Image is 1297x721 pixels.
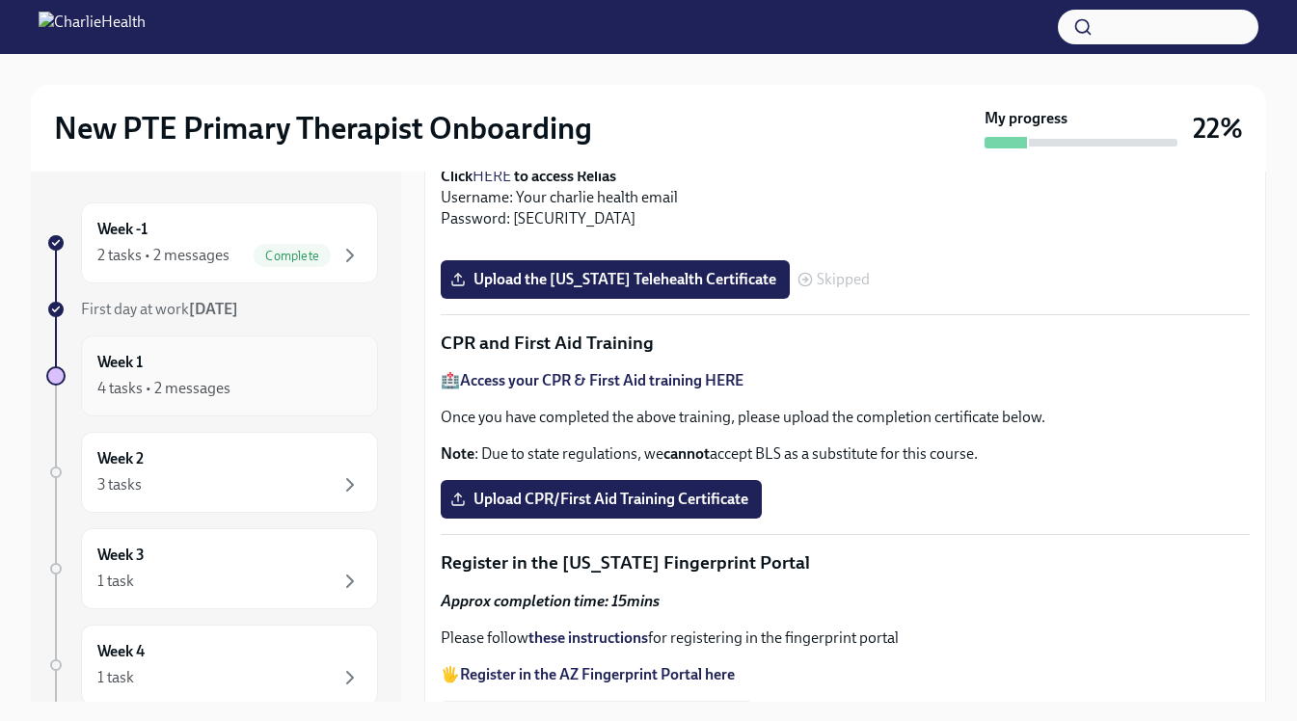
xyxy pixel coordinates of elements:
[441,444,474,463] strong: Note
[81,300,238,318] span: First day at work
[441,370,1250,391] p: 🏥
[528,628,648,647] a: these instructions
[817,272,870,287] span: Skipped
[54,109,592,147] h2: New PTE Primary Therapist Onboarding
[441,628,1250,649] p: Please follow for registering in the fingerprint portal
[97,641,145,662] h6: Week 4
[97,571,134,592] div: 1 task
[46,202,378,283] a: Week -12 tasks • 2 messagesComplete
[97,352,143,373] h6: Week 1
[441,407,1250,428] p: Once you have completed the above training, please upload the completion certificate below.
[97,474,142,495] div: 3 tasks
[441,664,1250,685] p: 🖐️
[97,667,134,688] div: 1 task
[441,331,1250,356] p: CPR and First Aid Training
[1193,111,1243,146] h3: 22%
[97,245,230,266] div: 2 tasks • 2 messages
[189,300,238,318] strong: [DATE]
[441,167,473,185] strong: Click
[46,432,378,513] a: Week 23 tasks
[441,480,762,519] label: Upload CPR/First Aid Training Certificate
[441,592,660,610] strong: Approx completion time: 15mins
[97,545,145,566] h6: Week 3
[460,371,743,389] a: Access your CPR & First Aid training HERE
[473,167,511,185] a: HERE
[441,260,790,299] label: Upload the [US_STATE] Telehealth Certificate
[514,167,616,185] strong: to access Relias
[46,299,378,320] a: First day at work[DATE]
[441,166,1250,229] p: Username: Your charlie health email Password: [SECURITY_DATA]
[441,550,1250,575] p: Register in the [US_STATE] Fingerprint Portal
[985,108,1067,129] strong: My progress
[460,665,735,683] a: Register in the AZ Fingerprint Portal here
[39,12,146,42] img: CharlieHealth
[663,444,710,463] strong: cannot
[454,270,776,289] span: Upload the [US_STATE] Telehealth Certificate
[97,378,230,399] div: 4 tasks • 2 messages
[441,443,1250,465] p: : Due to state regulations, we accept BLS as a substitute for this course.
[46,335,378,416] a: Week 14 tasks • 2 messages
[46,625,378,706] a: Week 41 task
[97,448,144,469] h6: Week 2
[97,219,148,240] h6: Week -1
[454,490,748,509] span: Upload CPR/First Aid Training Certificate
[254,249,331,263] span: Complete
[46,528,378,609] a: Week 31 task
